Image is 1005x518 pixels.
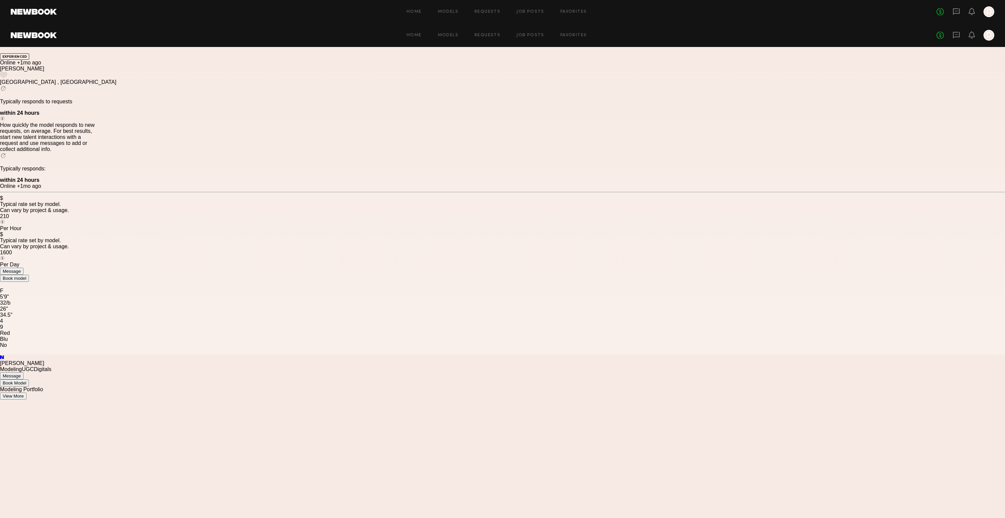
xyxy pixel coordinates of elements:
[516,33,544,38] a: Job Posts
[22,366,34,372] a: UGC
[407,10,422,14] a: Home
[516,10,544,14] a: Job Posts
[438,33,458,38] a: Models
[560,10,587,14] a: Favorites
[984,30,994,41] a: D
[474,10,500,14] a: Requests
[474,33,500,38] a: Requests
[34,366,51,372] a: Digitals
[984,6,994,17] a: D
[407,33,422,38] a: Home
[560,33,587,38] a: Favorites
[438,10,458,14] a: Models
